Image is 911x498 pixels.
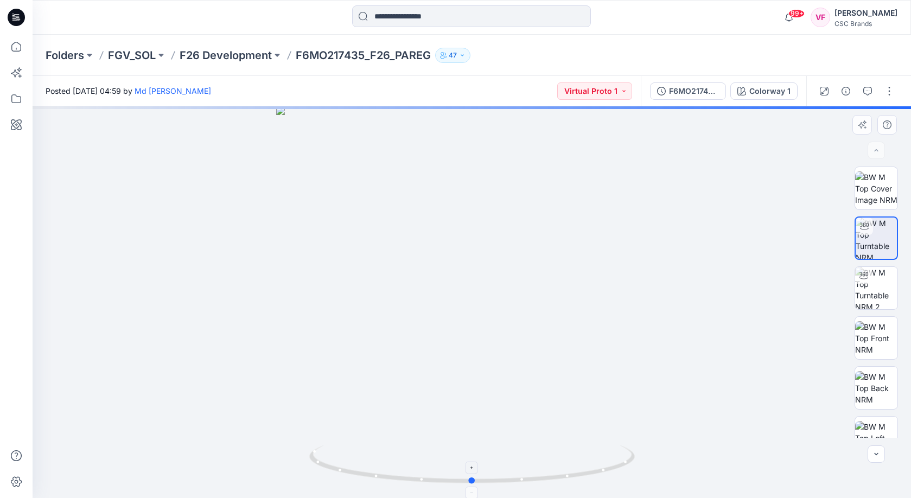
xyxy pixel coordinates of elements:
[180,48,272,63] a: F26 Development
[837,82,855,100] button: Details
[856,218,897,259] img: BW M Top Turntable NRM
[46,85,211,97] span: Posted [DATE] 04:59 by
[834,20,897,28] div: CSC Brands
[108,48,156,63] a: FGV_SOL
[788,9,805,18] span: 99+
[730,82,798,100] button: Colorway 1
[834,7,897,20] div: [PERSON_NAME]
[855,421,897,455] img: BW M Top Left NRM
[669,85,719,97] div: F6MO217435_F26_PAREG_VP1
[811,8,830,27] div: VF
[135,86,211,95] a: Md [PERSON_NAME]
[296,48,431,63] p: F6MO217435_F26_PAREG
[855,267,897,309] img: BW M Top Turntable NRM 2
[46,48,84,63] a: Folders
[855,171,897,206] img: BW M Top Cover Image NRM
[650,82,726,100] button: F6MO217435_F26_PAREG_VP1
[435,48,470,63] button: 47
[855,371,897,405] img: BW M Top Back NRM
[449,49,457,61] p: 47
[749,85,791,97] div: Colorway 1
[855,321,897,355] img: BW M Top Front NRM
